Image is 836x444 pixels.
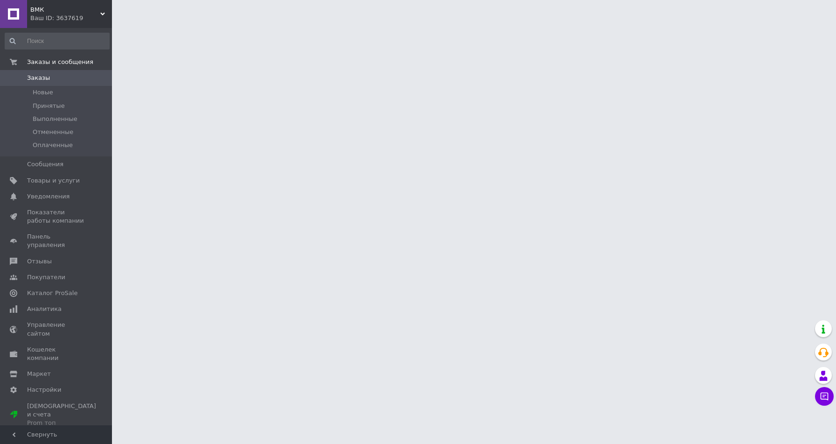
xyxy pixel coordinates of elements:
span: Принятые [33,102,65,110]
span: Отмененные [33,128,73,136]
span: Настройки [27,386,61,394]
span: [DEMOGRAPHIC_DATA] и счета [27,402,96,428]
span: Показатели работы компании [27,208,86,225]
span: Аналитика [27,305,62,313]
span: Маркет [27,370,51,378]
span: Каталог ProSale [27,289,77,297]
button: Чат с покупателем [815,387,834,406]
div: Ваш ID: 3637619 [30,14,112,22]
span: Уведомления [27,192,70,201]
span: Кошелек компании [27,345,86,362]
div: Prom топ [27,419,96,427]
span: Управление сайтом [27,321,86,338]
span: Новые [33,88,53,97]
span: Товары и услуги [27,176,80,185]
span: ВМК [30,6,100,14]
span: Оплаченные [33,141,73,149]
span: Сообщения [27,160,63,169]
span: Заказы и сообщения [27,58,93,66]
span: Выполненные [33,115,77,123]
input: Поиск [5,33,110,49]
span: Панель управления [27,233,86,249]
span: Заказы [27,74,50,82]
span: Покупатели [27,273,65,282]
span: Отзывы [27,257,52,266]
